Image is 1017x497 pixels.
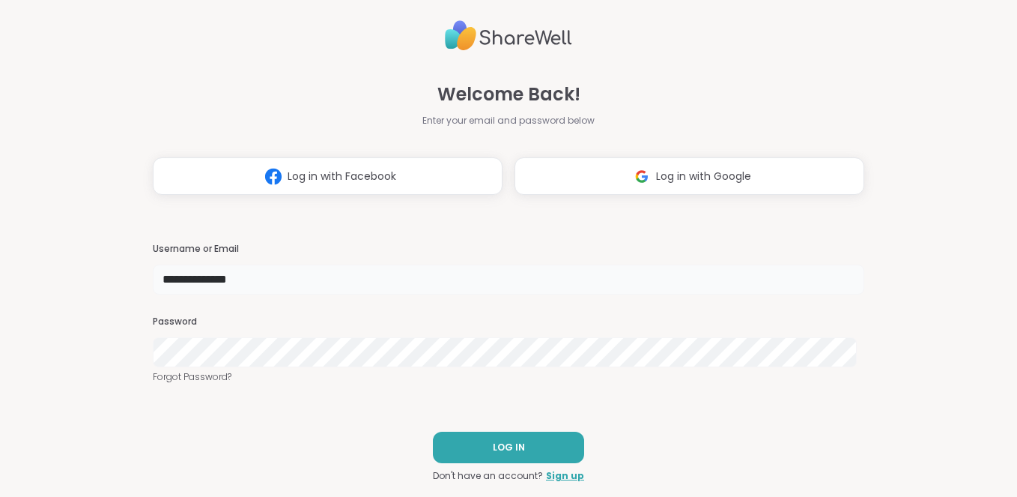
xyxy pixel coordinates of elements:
span: Log in with Google [656,169,751,184]
button: Log in with Facebook [153,157,503,195]
span: Welcome Back! [437,81,580,108]
button: Log in with Google [514,157,864,195]
img: ShareWell Logomark [628,163,656,190]
img: ShareWell Logomark [259,163,288,190]
a: Forgot Password? [153,370,865,384]
a: Sign up [546,469,584,483]
span: Log in with Facebook [288,169,396,184]
h3: Password [153,316,865,328]
span: Don't have an account? [433,469,543,483]
h3: Username or Email [153,243,865,256]
img: ShareWell Logo [445,14,572,57]
span: LOG IN [493,441,525,454]
span: Enter your email and password below [422,114,595,127]
button: LOG IN [433,432,584,463]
